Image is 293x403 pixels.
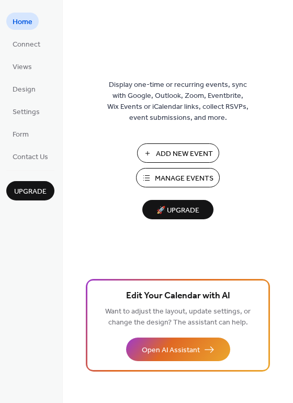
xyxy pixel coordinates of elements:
[136,168,220,187] button: Manage Events
[105,305,251,330] span: Want to adjust the layout, update settings, or change the design? The assistant can help.
[156,149,213,160] span: Add New Event
[6,103,46,120] a: Settings
[13,107,40,118] span: Settings
[6,148,54,165] a: Contact Us
[13,62,32,73] span: Views
[137,143,219,163] button: Add New Event
[6,181,54,200] button: Upgrade
[126,338,230,361] button: Open AI Assistant
[13,39,40,50] span: Connect
[142,200,213,219] button: 🚀 Upgrade
[126,289,230,304] span: Edit Your Calendar with AI
[6,125,35,142] a: Form
[149,204,207,218] span: 🚀 Upgrade
[14,186,47,197] span: Upgrade
[155,173,213,184] span: Manage Events
[142,345,200,356] span: Open AI Assistant
[6,13,39,30] a: Home
[6,58,38,75] a: Views
[6,35,47,52] a: Connect
[13,84,36,95] span: Design
[107,80,249,124] span: Display one-time or recurring events, sync with Google, Outlook, Zoom, Eventbrite, Wix Events or ...
[13,17,32,28] span: Home
[13,129,29,140] span: Form
[13,152,48,163] span: Contact Us
[6,80,42,97] a: Design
